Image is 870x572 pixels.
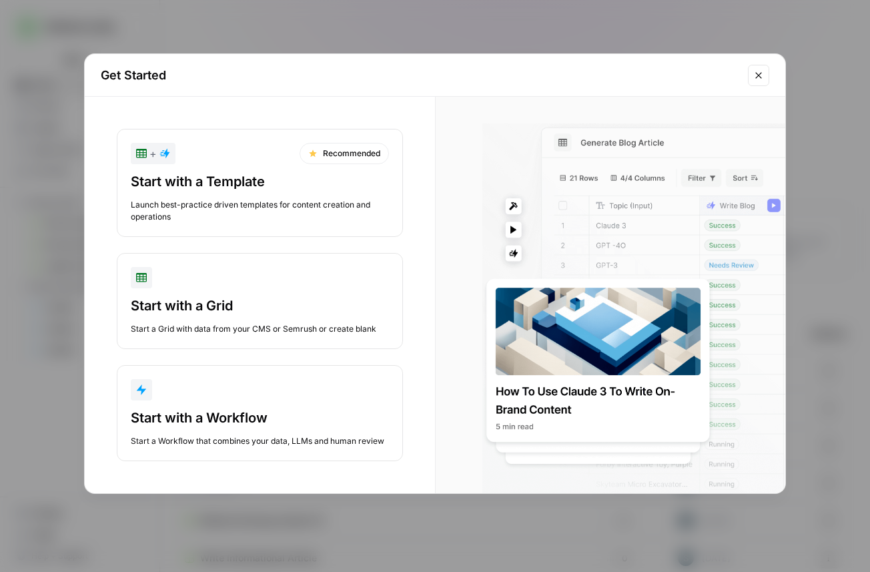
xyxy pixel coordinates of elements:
[131,408,389,427] div: Start with a Workflow
[131,199,389,223] div: Launch best-practice driven templates for content creation and operations
[131,435,389,447] div: Start a Workflow that combines your data, LLMs and human review
[117,365,403,461] button: Start with a WorkflowStart a Workflow that combines your data, LLMs and human review
[748,65,769,86] button: Close modal
[117,129,403,237] button: +RecommendedStart with a TemplateLaunch best-practice driven templates for content creation and o...
[101,66,740,85] h2: Get Started
[131,323,389,335] div: Start a Grid with data from your CMS or Semrush or create blank
[131,172,389,191] div: Start with a Template
[300,143,389,164] div: Recommended
[131,296,389,315] div: Start with a Grid
[117,253,403,349] button: Start with a GridStart a Grid with data from your CMS or Semrush or create blank
[136,146,170,162] div: +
